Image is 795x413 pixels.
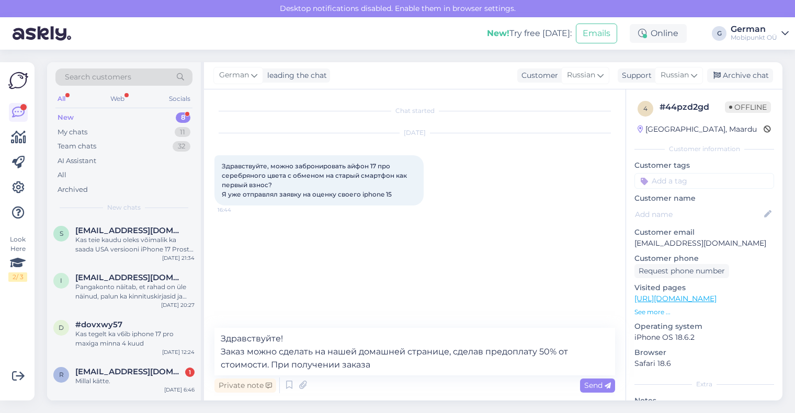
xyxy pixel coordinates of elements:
[58,170,66,180] div: All
[214,106,615,116] div: Chat started
[263,70,327,81] div: leading the chat
[107,203,141,212] span: New chats
[634,282,774,293] p: Visited pages
[634,380,774,389] div: Extra
[634,227,774,238] p: Customer email
[65,72,131,83] span: Search customers
[108,92,127,106] div: Web
[725,101,771,113] span: Offline
[75,282,195,301] div: Pangakonto näitab, et rahad on üle näinud, palun ka kinnituskirjasid ja [PERSON_NAME]
[214,128,615,137] div: [DATE]
[58,141,96,152] div: Team chats
[173,141,190,152] div: 32
[707,68,773,83] div: Archive chat
[218,206,257,214] span: 16:44
[634,173,774,189] input: Add a tag
[576,24,617,43] button: Emails
[59,371,64,378] span: R
[634,253,774,264] p: Customer phone
[75,273,184,282] span: i.migur@gmail.com
[634,238,774,249] p: [EMAIL_ADDRESS][DOMAIN_NAME]
[162,254,195,262] div: [DATE] 21:34
[712,26,726,41] div: G
[8,71,28,90] img: Askly Logo
[75,226,184,235] span: sluide@gmail.com
[634,347,774,358] p: Browser
[214,328,615,375] textarea: Здравствуйте! Заказ можно сделать на нашей домашней странице, сделав предоплату 50% от стоимости....
[634,160,774,171] p: Customer tags
[175,127,190,137] div: 11
[58,185,88,195] div: Archived
[487,27,572,40] div: Try free [DATE]:
[634,193,774,204] p: Customer name
[161,301,195,309] div: [DATE] 20:27
[517,70,558,81] div: Customer
[58,156,96,166] div: AI Assistant
[731,25,777,33] div: German
[75,235,195,254] div: Kas teie kaudu oleks võimalik ka saada USA versiooni iPhone 17 Prost? Küsin, kuna USA mudelil on ...
[634,358,774,369] p: Safari 18.6
[8,272,27,282] div: 2 / 3
[214,378,276,393] div: Private note
[634,332,774,343] p: iPhone OS 18.6.2
[660,101,725,113] div: # 44pzd2gd
[219,70,249,81] span: German
[630,24,687,43] div: Online
[162,348,195,356] div: [DATE] 12:24
[60,230,63,237] span: s
[176,112,190,123] div: 8
[661,70,689,81] span: Russian
[58,112,74,123] div: New
[635,209,762,220] input: Add name
[634,395,774,406] p: Notes
[634,144,774,154] div: Customer information
[75,320,122,329] span: #dovxwy57
[731,33,777,42] div: Mobipunkt OÜ
[60,277,62,284] span: i
[634,321,774,332] p: Operating system
[75,329,195,348] div: Kas tegelt ka v6ib iphone 17 pro maxiga minna 4 kuud
[75,376,195,386] div: Millal kätte.
[731,25,789,42] a: GermanMobipunkt OÜ
[164,386,195,394] div: [DATE] 6:46
[643,105,648,112] span: 4
[618,70,652,81] div: Support
[634,307,774,317] p: See more ...
[634,264,729,278] div: Request phone number
[75,367,184,376] span: Rekka1juht@gmail.com
[567,70,595,81] span: Russian
[55,92,67,106] div: All
[8,235,27,282] div: Look Here
[167,92,192,106] div: Socials
[634,294,717,303] a: [URL][DOMAIN_NAME]
[58,127,87,137] div: My chats
[59,324,64,331] span: d
[638,124,757,135] div: [GEOGRAPHIC_DATA], Maardu
[185,368,195,377] div: 1
[584,381,611,390] span: Send
[222,162,408,198] span: Здравствуйте, можно забронировать айфон 17 про серебряного цвета с обменом на старый смартфон как...
[487,28,509,38] b: New!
